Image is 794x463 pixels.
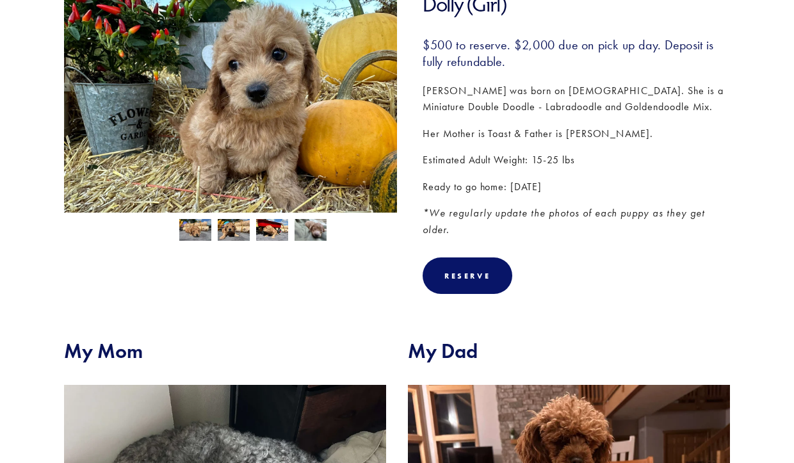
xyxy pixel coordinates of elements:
p: Ready to go home: [DATE] [423,179,730,195]
div: Reserve [444,271,490,280]
img: Dolly 1.jpg [295,218,327,242]
h2: My Dad [408,339,730,363]
img: Dolly 2.jpg [218,219,250,243]
h2: My Mom [64,339,386,363]
img: Dolly 3.jpg [179,218,211,243]
em: *We regularly update the photos of each puppy as they get older. [423,207,708,236]
p: Estimated Adult Weight: 15-25 lbs [423,152,730,168]
h3: $500 to reserve. $2,000 due on pick up day. Deposit is fully refundable. [423,37,730,70]
div: Reserve [423,257,512,294]
p: [PERSON_NAME] was born on [DEMOGRAPHIC_DATA]. She is a Miniature Double Doodle - Labradoodle and ... [423,83,730,115]
img: Dolly 4.jpg [256,219,288,243]
p: Her Mother is Toast & Father is [PERSON_NAME]. [423,126,730,142]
